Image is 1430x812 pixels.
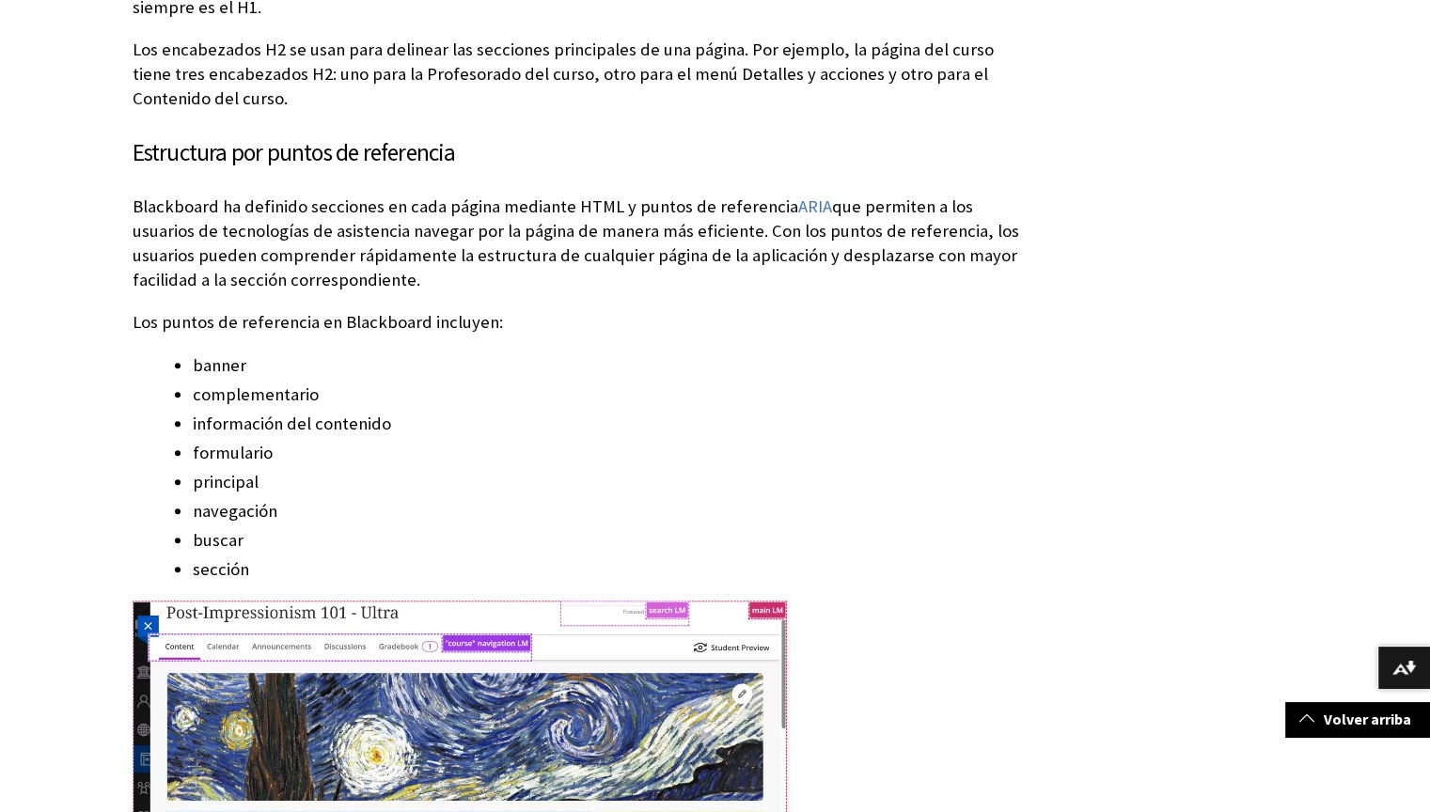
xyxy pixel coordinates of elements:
li: complementario [193,382,1020,408]
li: información del contenido [193,411,1020,437]
p: Los encabezados H2 se usan para delinear las secciones principales de una página. Por ejemplo, la... [133,38,1020,112]
a: ARIA [798,195,832,218]
p: Blackboard ha definido secciones en cada página mediante HTML y puntos de referencia que permiten... [133,195,1020,293]
li: navegación [193,498,1020,524]
p: Los puntos de referencia en Blackboard incluyen: [133,310,1020,335]
li: sección [193,556,1020,583]
li: formulario [193,440,1020,466]
li: buscar [193,527,1020,554]
li: banner [193,352,1020,379]
h3: Estructura por puntos de referencia [133,135,1020,171]
a: Volver arriba [1285,702,1430,737]
li: principal [193,469,1020,495]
